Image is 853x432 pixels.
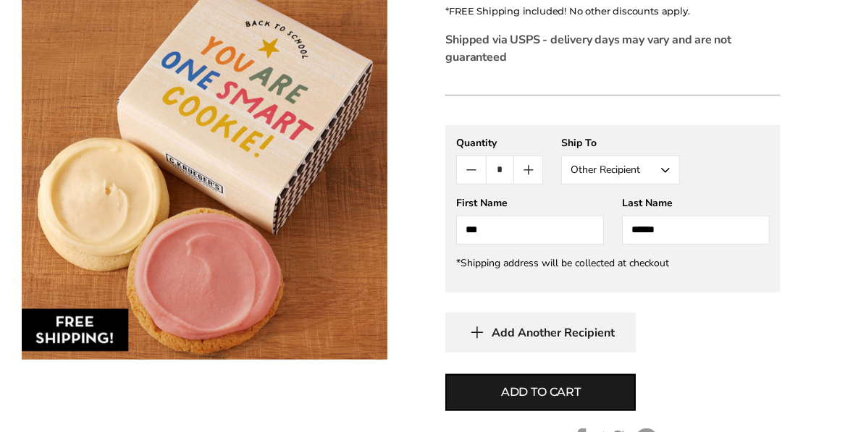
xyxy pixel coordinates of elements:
[445,125,781,292] gfm-form: New recipient
[622,216,770,245] input: Last Name
[445,2,781,20] h5: *FREE Shipping included! No other discounts apply.
[456,136,543,150] div: Quantity
[501,384,581,401] span: Add to cart
[492,326,615,340] span: Add Another Recipient
[445,32,731,65] strong: Shipped via USPS - delivery days may vary and are not guaranteed
[561,156,680,185] button: Other Recipient
[514,156,542,184] button: Count plus
[561,136,680,150] div: Ship To
[486,156,514,184] input: Quantity
[456,216,604,245] input: First Name
[456,196,604,210] div: First Name
[445,313,636,352] button: Add Another Recipient
[622,196,770,210] div: Last Name
[456,256,770,270] div: *Shipping address will be collected at checkout
[12,377,150,420] iframe: Sign Up via Text for Offers
[457,156,485,184] button: Count minus
[445,374,636,411] button: Add to cart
